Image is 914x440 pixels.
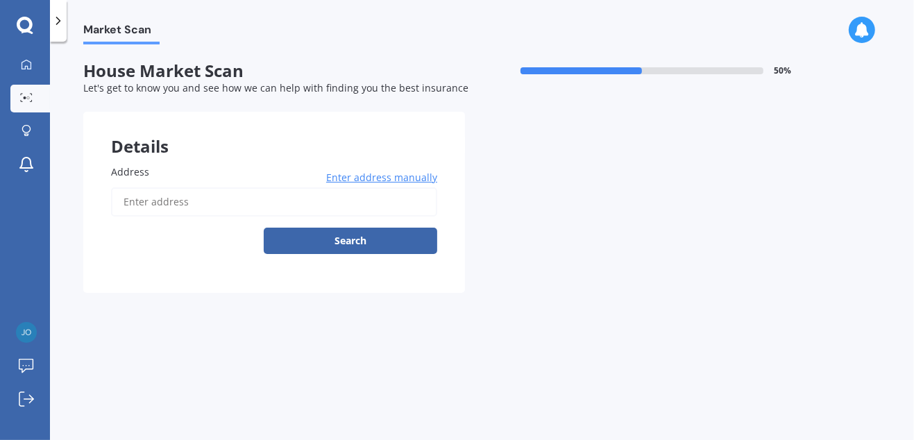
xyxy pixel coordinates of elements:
input: Enter address [111,187,437,217]
span: Address [111,165,149,178]
img: 6be216e14c9890362de1c87fac601a25 [16,322,37,343]
span: Enter address manually [326,171,437,185]
div: Details [83,112,465,153]
button: Search [264,228,437,254]
span: House Market Scan [83,61,465,81]
span: 50 % [775,66,792,76]
span: Market Scan [83,23,160,42]
span: Let's get to know you and see how we can help with finding you the best insurance [83,81,468,94]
